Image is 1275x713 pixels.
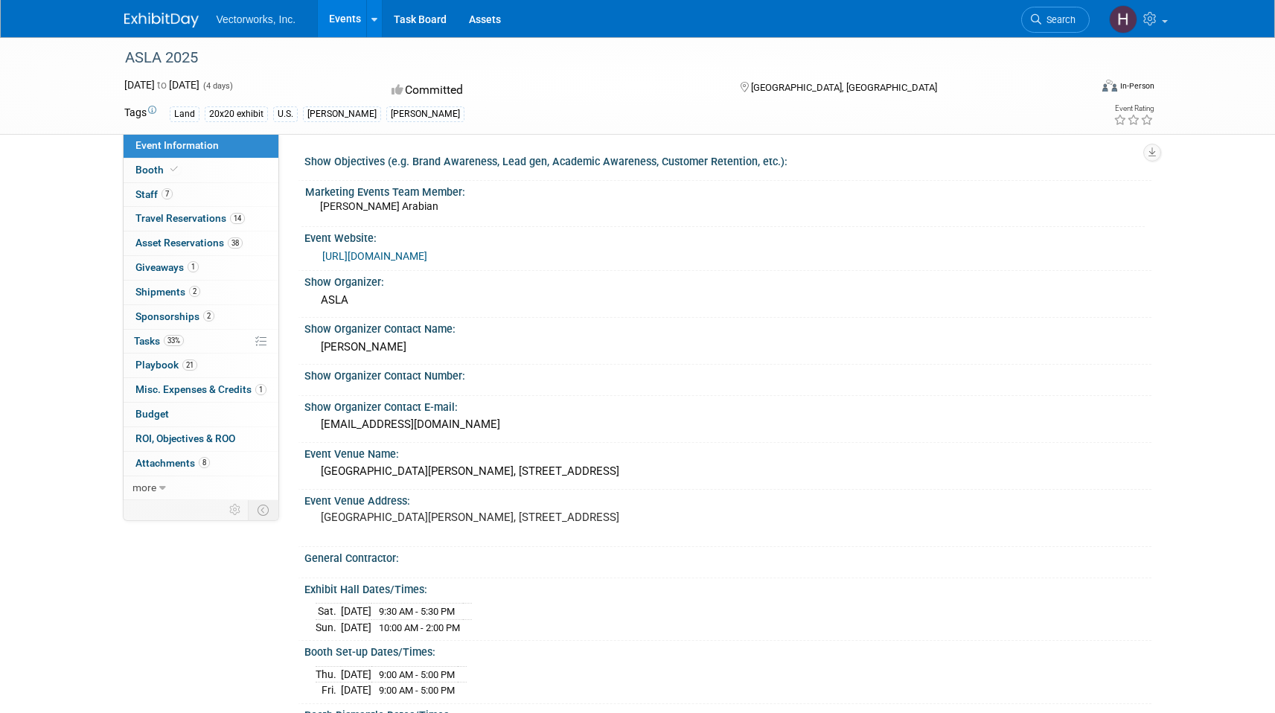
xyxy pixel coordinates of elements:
td: [DATE] [341,604,371,620]
span: ROI, Objectives & ROO [135,432,235,444]
span: [DATE] [DATE] [124,79,199,91]
span: Booth [135,164,181,176]
a: Shipments2 [124,281,278,304]
div: Event Format [1002,77,1155,100]
span: Search [1041,14,1076,25]
i: Booth reservation complete [170,165,178,173]
span: 38 [228,237,243,249]
a: Event Information [124,134,278,158]
div: [PERSON_NAME] [316,336,1140,359]
div: Show Objectives (e.g. Brand Awareness, Lead gen, Academic Awareness, Customer Retention, etc.): [304,150,1151,169]
span: 9:00 AM - 5:00 PM [379,669,455,680]
div: Booth Set-up Dates/Times: [304,641,1151,659]
a: Staff7 [124,183,278,207]
img: Format-Inperson.png [1102,80,1117,92]
span: Misc. Expenses & Credits [135,383,266,395]
span: Sponsorships [135,310,214,322]
div: Event Website: [304,227,1151,246]
td: [DATE] [341,666,371,682]
div: 20x20 exhibit [205,106,268,122]
a: more [124,476,278,500]
span: Travel Reservations [135,212,245,224]
div: Show Organizer Contact E-mail: [304,396,1151,415]
span: 8 [199,457,210,468]
a: Giveaways1 [124,256,278,280]
span: Vectorworks, Inc. [217,13,296,25]
div: Event Venue Address: [304,490,1151,508]
td: Thu. [316,666,341,682]
span: Giveaways [135,261,199,273]
pre: [GEOGRAPHIC_DATA][PERSON_NAME], [STREET_ADDRESS] [321,511,641,524]
span: [GEOGRAPHIC_DATA], [GEOGRAPHIC_DATA] [751,82,937,93]
a: Attachments8 [124,452,278,476]
a: ROI, Objectives & ROO [124,427,278,451]
div: Show Organizer Contact Number: [304,365,1151,383]
td: [DATE] [341,619,371,635]
span: to [155,79,169,91]
div: Land [170,106,199,122]
span: 10:00 AM - 2:00 PM [379,622,460,633]
span: 2 [189,286,200,297]
div: Exhibit Hall Dates/Times: [304,578,1151,597]
a: Travel Reservations14 [124,207,278,231]
a: Sponsorships2 [124,305,278,329]
span: [PERSON_NAME] Arabian [320,200,438,212]
div: Event Rating [1113,105,1154,112]
span: more [132,482,156,493]
td: Personalize Event Tab Strip [223,500,249,519]
span: Budget [135,408,169,420]
a: Asset Reservations38 [124,231,278,255]
div: Marketing Events Team Member: [305,181,1145,199]
span: 14 [230,213,245,224]
a: Playbook21 [124,354,278,377]
div: Committed [387,77,716,103]
img: ExhibitDay [124,13,199,28]
span: 21 [182,359,197,371]
div: [EMAIL_ADDRESS][DOMAIN_NAME] [316,413,1140,436]
span: Attachments [135,457,210,469]
a: Budget [124,403,278,426]
div: Show Organizer Contact Name: [304,318,1151,336]
div: [PERSON_NAME] [303,106,381,122]
span: 9:30 AM - 5:30 PM [379,606,455,617]
div: [GEOGRAPHIC_DATA][PERSON_NAME], [STREET_ADDRESS] [316,460,1140,483]
div: In-Person [1119,80,1154,92]
td: Sat. [316,604,341,620]
td: Fri. [316,682,341,698]
div: General Contractor: [304,547,1151,566]
td: Tags [124,105,156,122]
span: 2 [203,310,214,322]
span: Event Information [135,139,219,151]
a: [URL][DOMAIN_NAME] [322,250,427,262]
a: Booth [124,159,278,182]
div: Show Organizer: [304,271,1151,290]
img: Henry Amogu [1109,5,1137,33]
td: [DATE] [341,682,371,698]
td: Sun. [316,619,341,635]
span: Shipments [135,286,200,298]
span: Tasks [134,335,184,347]
div: [PERSON_NAME] [386,106,464,122]
td: Toggle Event Tabs [248,500,278,519]
div: ASLA 2025 [120,45,1067,71]
span: Asset Reservations [135,237,243,249]
a: Misc. Expenses & Credits1 [124,378,278,402]
a: Search [1021,7,1090,33]
span: (4 days) [202,81,233,91]
span: 1 [188,261,199,272]
span: Staff [135,188,173,200]
span: 33% [164,335,184,346]
a: Tasks33% [124,330,278,354]
span: 9:00 AM - 5:00 PM [379,685,455,696]
span: Playbook [135,359,197,371]
span: 7 [162,188,173,199]
div: U.S. [273,106,298,122]
div: Event Venue Name: [304,443,1151,461]
div: ASLA [316,289,1140,312]
span: 1 [255,384,266,395]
